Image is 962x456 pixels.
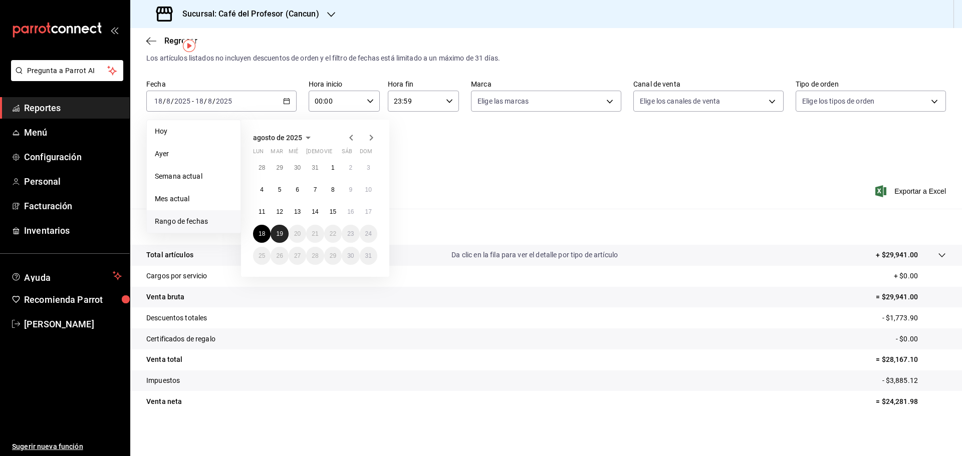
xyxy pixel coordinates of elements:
button: 20 de agosto de 2025 [289,225,306,243]
abbr: lunes [253,148,264,159]
button: 6 de agosto de 2025 [289,181,306,199]
p: = $28,167.10 [876,354,946,365]
abbr: 6 de agosto de 2025 [296,186,299,193]
button: 12 de agosto de 2025 [271,203,288,221]
p: = $24,281.98 [876,396,946,407]
abbr: 21 de agosto de 2025 [312,230,318,237]
input: -- [207,97,212,105]
abbr: 10 de agosto de 2025 [365,186,372,193]
button: 31 de agosto de 2025 [360,247,377,265]
abbr: 19 de agosto de 2025 [276,230,283,237]
label: Hora fin [388,81,459,88]
p: + $29,941.00 [876,250,918,260]
button: Regresar [146,36,197,46]
button: 14 de agosto de 2025 [306,203,324,221]
span: Elige los tipos de orden [802,96,874,106]
button: 16 de agosto de 2025 [342,203,359,221]
button: 23 de agosto de 2025 [342,225,359,243]
span: Ayuda [24,270,109,282]
span: Facturación [24,199,122,213]
label: Hora inicio [309,81,380,88]
p: Resumen [146,221,946,233]
input: -- [195,97,204,105]
abbr: 22 de agosto de 2025 [330,230,336,237]
p: Venta bruta [146,292,184,302]
abbr: 13 de agosto de 2025 [294,208,301,215]
label: Fecha [146,81,297,88]
span: Elige los canales de venta [640,96,720,106]
span: / [212,97,215,105]
button: agosto de 2025 [253,132,314,144]
abbr: 7 de agosto de 2025 [314,186,317,193]
span: Menú [24,126,122,139]
button: 3 de agosto de 2025 [360,159,377,177]
p: Total artículos [146,250,193,260]
abbr: jueves [306,148,365,159]
span: Personal [24,175,122,188]
button: 31 de julio de 2025 [306,159,324,177]
p: Certificados de regalo [146,334,215,344]
button: 8 de agosto de 2025 [324,181,342,199]
abbr: 5 de agosto de 2025 [278,186,282,193]
button: 24 de agosto de 2025 [360,225,377,243]
input: ---- [215,97,232,105]
button: 30 de agosto de 2025 [342,247,359,265]
button: 19 de agosto de 2025 [271,225,288,243]
button: 4 de agosto de 2025 [253,181,271,199]
abbr: 11 de agosto de 2025 [259,208,265,215]
span: / [204,97,207,105]
span: Recomienda Parrot [24,293,122,306]
span: Pregunta a Parrot AI [27,66,108,76]
abbr: 1 de agosto de 2025 [331,164,335,171]
abbr: miércoles [289,148,298,159]
input: -- [166,97,171,105]
button: 26 de agosto de 2025 [271,247,288,265]
abbr: 28 de agosto de 2025 [312,252,318,259]
abbr: 24 de agosto de 2025 [365,230,372,237]
button: 2 de agosto de 2025 [342,159,359,177]
span: [PERSON_NAME] [24,317,122,331]
abbr: 27 de agosto de 2025 [294,252,301,259]
span: Elige las marcas [477,96,529,106]
button: 15 de agosto de 2025 [324,203,342,221]
a: Pregunta a Parrot AI [7,73,123,83]
span: Sugerir nueva función [12,441,122,452]
span: / [171,97,174,105]
button: 29 de julio de 2025 [271,159,288,177]
abbr: 18 de agosto de 2025 [259,230,265,237]
span: Semana actual [155,171,232,182]
label: Marca [471,81,621,88]
button: 7 de agosto de 2025 [306,181,324,199]
button: 11 de agosto de 2025 [253,203,271,221]
button: 22 de agosto de 2025 [324,225,342,243]
span: Rango de fechas [155,216,232,227]
button: open_drawer_menu [110,26,118,34]
p: Descuentos totales [146,313,207,323]
span: Reportes [24,101,122,115]
abbr: 14 de agosto de 2025 [312,208,318,215]
abbr: 17 de agosto de 2025 [365,208,372,215]
span: Mes actual [155,194,232,204]
p: Cargos por servicio [146,271,207,281]
img: Tooltip marker [183,40,195,52]
button: 28 de agosto de 2025 [306,247,324,265]
label: Tipo de orden [796,81,946,88]
abbr: 12 de agosto de 2025 [276,208,283,215]
input: ---- [174,97,191,105]
abbr: 25 de agosto de 2025 [259,252,265,259]
p: Impuestos [146,375,180,386]
input: -- [154,97,163,105]
span: Ayer [155,149,232,159]
span: Regresar [164,36,197,46]
abbr: 29 de agosto de 2025 [330,252,336,259]
span: Inventarios [24,224,122,237]
button: 18 de agosto de 2025 [253,225,271,243]
p: Venta neta [146,396,182,407]
span: / [163,97,166,105]
button: Pregunta a Parrot AI [11,60,123,81]
button: 27 de agosto de 2025 [289,247,306,265]
abbr: 30 de agosto de 2025 [347,252,354,259]
abbr: viernes [324,148,332,159]
button: Exportar a Excel [877,185,946,197]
